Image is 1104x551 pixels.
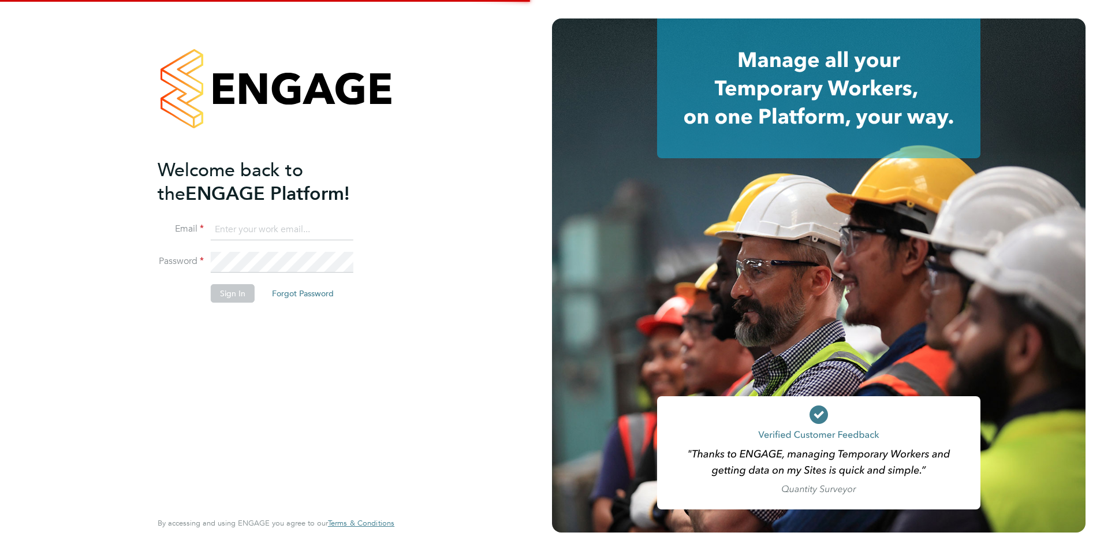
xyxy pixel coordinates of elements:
button: Sign In [211,284,255,303]
button: Forgot Password [263,284,343,303]
label: Password [158,255,204,267]
input: Enter your work email... [211,219,353,240]
span: Welcome back to the [158,159,303,205]
h2: ENGAGE Platform! [158,158,383,206]
span: By accessing and using ENGAGE you agree to our [158,518,394,528]
a: Terms & Conditions [328,519,394,528]
label: Email [158,223,204,235]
